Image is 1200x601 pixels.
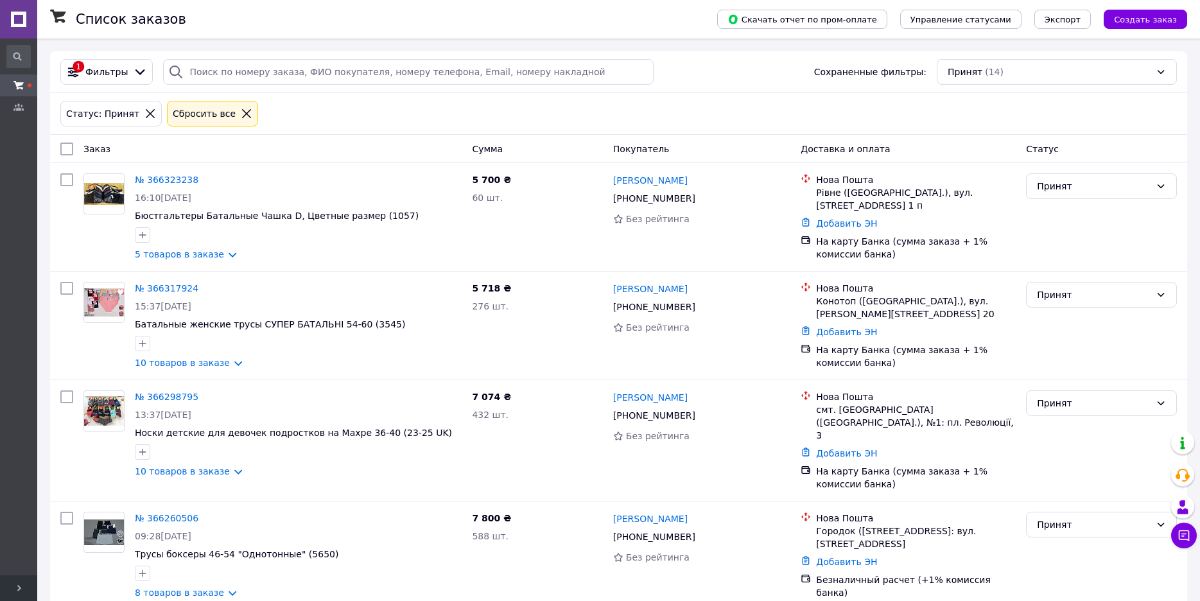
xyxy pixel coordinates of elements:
[816,327,877,337] a: Добавить ЭН
[83,282,125,323] a: Фото товару
[816,465,1016,491] div: На карту Банка (сумма заказа + 1% комиссии банка)
[816,403,1016,442] div: смт. [GEOGRAPHIC_DATA] ([GEOGRAPHIC_DATA].), №1: пл. Революції, 3
[1171,523,1197,548] button: Чат с покупателем
[613,174,688,187] a: [PERSON_NAME]
[84,519,124,546] img: Фото товару
[910,15,1011,24] span: Управление статусами
[83,173,125,214] a: Фото товару
[135,428,452,438] a: Носки детские для девочек подростков на Махре 36-40 (23-25 UK)
[135,301,191,311] span: 15:37[DATE]
[814,65,926,78] span: Сохраненные фильтры:
[135,211,419,221] a: Бюстгальтеры Батальные Чашка D, Цветные размер (1057)
[626,322,690,333] span: Без рейтинга
[816,344,1016,369] div: На карту Банка (сумма заказа + 1% комиссии банка)
[135,283,198,293] a: № 366317924
[900,10,1022,29] button: Управление статусами
[626,214,690,224] span: Без рейтинга
[816,390,1016,403] div: Нова Пошта
[626,552,690,562] span: Без рейтинга
[816,218,877,229] a: Добавить ЭН
[76,12,186,27] h1: Список заказов
[613,302,695,312] span: [PHONE_NUMBER]
[1037,179,1151,193] div: Принят
[1045,15,1081,24] span: Экспорт
[948,65,982,78] span: Принят
[1034,10,1091,29] button: Экспорт
[472,283,511,293] span: 5 718 ₴
[163,59,654,85] input: Поиск по номеру заказа, ФИО покупателя, номеру телефона, Email, номеру накладной
[1104,10,1187,29] button: Создать заказ
[613,410,695,421] span: [PHONE_NUMBER]
[83,512,125,553] a: Фото товару
[816,235,1016,261] div: На карту Банка (сумма заказа + 1% комиссии банка)
[1037,396,1151,410] div: Принят
[816,557,877,567] a: Добавить ЭН
[1114,15,1177,24] span: Создать заказ
[472,410,509,420] span: 432 шт.
[83,390,125,431] a: Фото товару
[64,107,142,121] div: Статус: Принят
[816,186,1016,212] div: Рівне ([GEOGRAPHIC_DATA].), вул. [STREET_ADDRESS] 1 п
[84,396,124,426] img: Фото товару
[135,410,191,420] span: 13:37[DATE]
[472,175,511,185] span: 5 700 ₴
[1037,518,1151,532] div: Принят
[613,532,695,542] span: [PHONE_NUMBER]
[83,144,110,154] span: Заказ
[613,512,688,525] a: [PERSON_NAME]
[135,588,224,598] a: 8 товаров в заказе
[170,107,238,121] div: Сбросить все
[626,431,690,441] span: Без рейтинга
[1037,288,1151,302] div: Принят
[472,531,509,541] span: 588 шт.
[816,525,1016,550] div: Городок ([STREET_ADDRESS]: вул. [STREET_ADDRESS]
[717,10,887,29] button: Скачать отчет по пром-оплате
[135,466,230,476] a: 10 товаров в заказе
[135,175,198,185] a: № 366323238
[472,301,509,311] span: 276 шт.
[85,65,128,78] span: Фильтры
[84,183,124,205] img: Фото товару
[816,573,1016,599] div: Безналичный расчет (+1% комиссия банка)
[801,144,890,154] span: Доставка и оплата
[985,67,1004,77] span: (14)
[472,513,511,523] span: 7 800 ₴
[816,295,1016,320] div: Конотоп ([GEOGRAPHIC_DATA].), вул. [PERSON_NAME][STREET_ADDRESS] 20
[613,193,695,204] span: [PHONE_NUMBER]
[135,549,338,559] a: Трусы боксеры 46-54 "Однотонные" (5650)
[135,513,198,523] a: № 366260506
[613,391,688,404] a: [PERSON_NAME]
[1026,144,1059,154] span: Статус
[84,288,124,317] img: Фото товару
[1091,13,1187,24] a: Создать заказ
[816,512,1016,525] div: Нова Пошта
[727,13,877,25] span: Скачать отчет по пром-оплате
[135,193,191,203] span: 16:10[DATE]
[135,249,224,259] a: 5 товаров в заказе
[472,193,503,203] span: 60 шт.
[135,392,198,402] a: № 366298795
[135,319,405,329] a: Батальные женские трусы СУПЕР БАТАЛЬНІ 54-60 (3545)
[135,358,230,368] a: 10 товаров в заказе
[472,144,503,154] span: Сумма
[816,448,877,458] a: Добавить ЭН
[135,531,191,541] span: 09:28[DATE]
[613,283,688,295] a: [PERSON_NAME]
[472,392,511,402] span: 7 074 ₴
[816,173,1016,186] div: Нова Пошта
[613,144,670,154] span: Покупатель
[816,282,1016,295] div: Нова Пошта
